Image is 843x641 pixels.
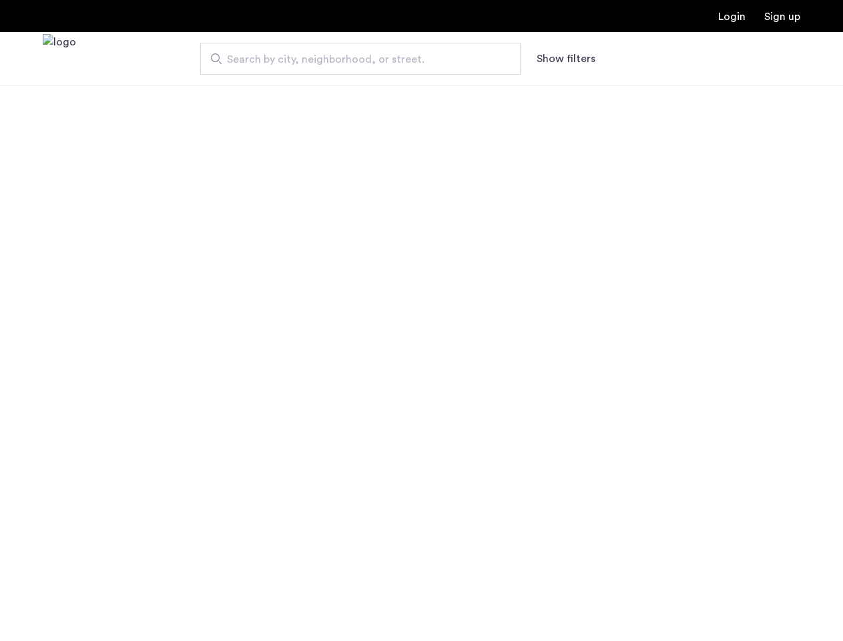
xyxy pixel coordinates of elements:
[537,51,595,67] button: Show or hide filters
[227,51,483,67] span: Search by city, neighborhood, or street.
[764,11,800,22] a: Registration
[718,11,746,22] a: Login
[43,34,76,84] img: logo
[200,43,521,75] input: Apartment Search
[43,34,76,84] a: Cazamio Logo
